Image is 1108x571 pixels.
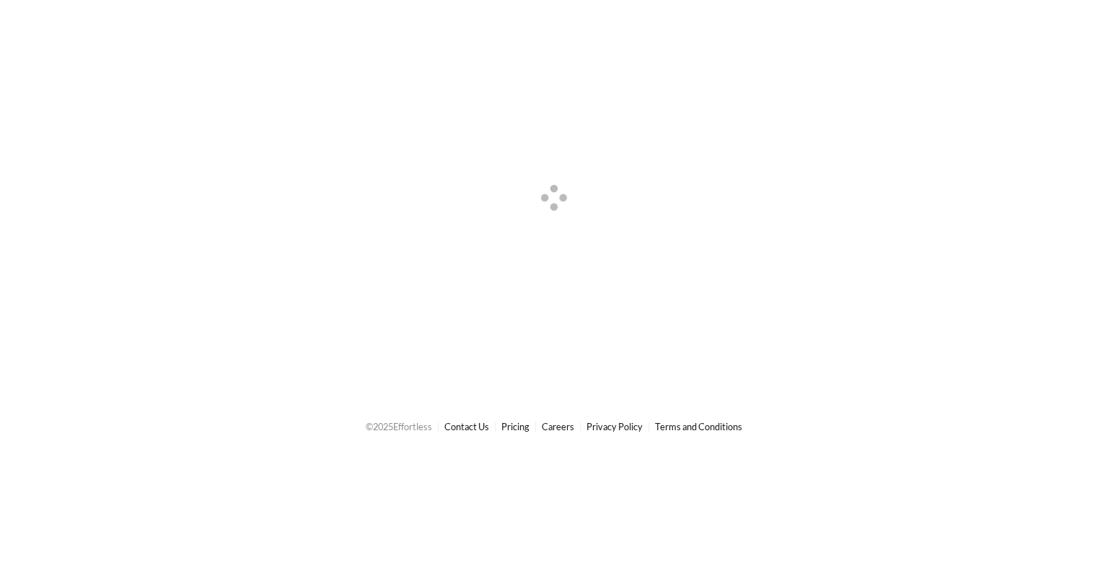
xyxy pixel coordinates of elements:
[655,421,742,432] a: Terms and Conditions
[501,421,529,432] a: Pricing
[444,421,489,432] a: Contact Us
[366,421,432,432] span: © 2025 Effortless
[586,421,643,432] a: Privacy Policy
[542,421,574,432] a: Careers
